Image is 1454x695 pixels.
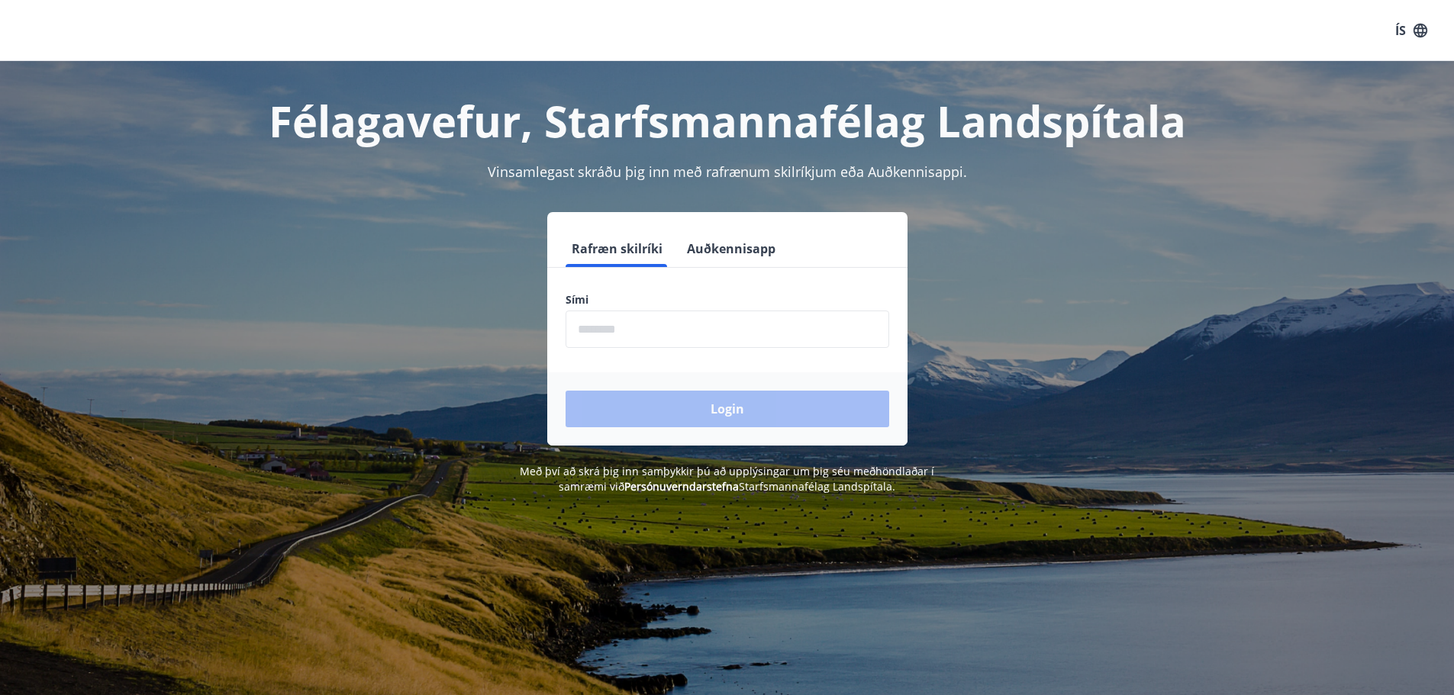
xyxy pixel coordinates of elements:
button: Rafræn skilríki [566,230,669,267]
label: Sími [566,292,889,307]
span: Vinsamlegast skráðu þig inn með rafrænum skilríkjum eða Auðkennisappi. [488,162,967,181]
h1: Félagavefur, Starfsmannafélag Landspítala [196,92,1259,150]
button: Auðkennisapp [681,230,782,267]
button: ÍS [1387,17,1436,44]
a: Persónuverndarstefna [624,479,739,494]
span: Með því að skrá þig inn samþykkir þú að upplýsingar um þig séu meðhöndlaðar í samræmi við Starfsm... [520,464,934,494]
